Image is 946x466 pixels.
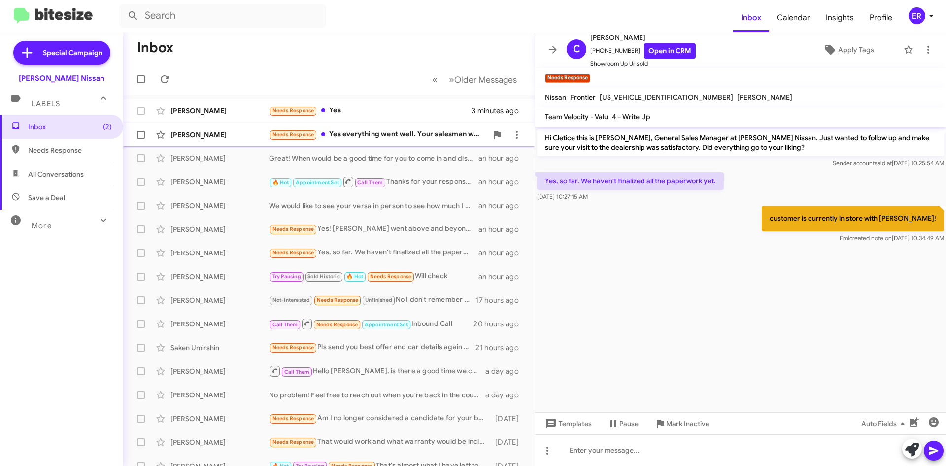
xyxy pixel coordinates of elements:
[570,93,596,102] span: Frontier
[840,234,944,242] span: Emi [DATE] 10:34:49 AM
[490,414,527,424] div: [DATE]
[269,436,490,448] div: That would work and what warranty would be included?
[666,415,709,432] span: Mark Inactive
[170,106,269,116] div: [PERSON_NAME]
[478,177,527,187] div: an hour ago
[272,108,314,114] span: Needs Response
[909,7,925,24] div: ER
[478,201,527,211] div: an hour ago
[612,112,650,121] span: 4 - Write Up
[646,415,717,432] button: Mark Inactive
[537,172,724,190] p: Yes, so far. We haven't finalized all the paperwork yet.
[478,248,527,258] div: an hour ago
[32,99,60,108] span: Labels
[535,415,600,432] button: Templates
[170,295,269,305] div: [PERSON_NAME]
[490,437,527,447] div: [DATE]
[269,153,478,163] div: Great! When would be a good time for you to come in and discuss selling your Avalon?
[365,297,392,303] span: Unfinished
[272,226,314,232] span: Needs Response
[485,366,527,376] div: a day ago
[478,153,527,163] div: an hour ago
[170,224,269,234] div: [PERSON_NAME]
[365,322,408,328] span: Appointment Set
[269,365,485,377] div: Hello [PERSON_NAME], is there a good time we can reach you [DATE] to see how we can help you trad...
[170,414,269,424] div: [PERSON_NAME]
[357,179,383,186] span: Call Them
[849,234,892,242] span: created note on
[833,159,944,167] span: Sender account [DATE] 10:25:54 AM
[103,122,112,132] span: (2)
[590,32,696,43] span: [PERSON_NAME]
[272,250,314,256] span: Needs Response
[284,369,310,375] span: Call Them
[272,322,298,328] span: Call Them
[475,343,527,353] div: 21 hours ago
[13,41,110,65] a: Special Campaign
[478,272,527,282] div: an hour ago
[296,179,339,186] span: Appointment Set
[590,59,696,69] span: Showroom Up Unsold
[543,415,592,432] span: Templates
[170,390,269,400] div: [PERSON_NAME]
[272,297,310,303] span: Not-Interested
[269,413,490,424] div: Am I no longer considered a candidate for your business?
[537,193,588,200] span: [DATE] 10:27:15 AM
[170,319,269,329] div: [PERSON_NAME]
[272,131,314,138] span: Needs Response
[900,7,935,24] button: ER
[119,4,326,28] input: Search
[269,176,478,188] div: Thanks for your response.. let us know how we can help in the future!
[307,273,340,280] span: Sold Historic
[269,129,487,140] div: Yes everything went well. Your salesman was very professional and helpful.
[272,179,289,186] span: 🔥 Hot
[853,415,916,432] button: Auto Fields
[600,93,733,102] span: [US_VEHICLE_IDENTIFICATION_NUMBER]
[272,344,314,351] span: Needs Response
[170,272,269,282] div: [PERSON_NAME]
[269,201,478,211] div: We would like to see your versa in person to see how much I can offer you! When are you able to b...
[769,3,818,32] a: Calendar
[170,130,269,140] div: [PERSON_NAME]
[28,145,112,155] span: Needs Response
[573,41,580,57] span: C
[545,112,608,121] span: Team Velocity - Valu
[170,248,269,258] div: [PERSON_NAME]
[449,73,454,86] span: »
[317,297,359,303] span: Needs Response
[590,43,696,59] span: [PHONE_NUMBER]
[875,159,892,167] span: said at
[269,318,473,330] div: Inbound Call
[269,247,478,258] div: Yes, so far. We haven't finalized all the paperwork yet.
[644,43,696,59] a: Open in CRM
[346,273,363,280] span: 🔥 Hot
[737,93,792,102] span: [PERSON_NAME]
[454,74,517,85] span: Older Messages
[272,415,314,422] span: Needs Response
[798,41,899,59] button: Apply Tags
[272,439,314,445] span: Needs Response
[733,3,769,32] span: Inbox
[862,3,900,32] a: Profile
[545,93,566,102] span: Nissan
[269,105,472,116] div: Yes
[818,3,862,32] a: Insights
[426,70,443,90] button: Previous
[170,153,269,163] div: [PERSON_NAME]
[32,221,52,230] span: More
[43,48,102,58] span: Special Campaign
[269,390,485,400] div: No problem! Feel free to reach out when you're back in the country. Looking forward to helping yo...
[762,206,944,231] p: customer is currently in store with [PERSON_NAME]!
[485,390,527,400] div: a day ago
[269,223,478,235] div: Yes! [PERSON_NAME] went above and beyond! I recommend him to many
[370,273,412,280] span: Needs Response
[28,122,112,132] span: Inbox
[170,437,269,447] div: [PERSON_NAME]
[316,322,358,328] span: Needs Response
[619,415,639,432] span: Pause
[427,70,523,90] nav: Page navigation example
[432,73,438,86] span: «
[269,294,475,306] div: No I don't remember how I contacted the nissan dealership it was through Walmart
